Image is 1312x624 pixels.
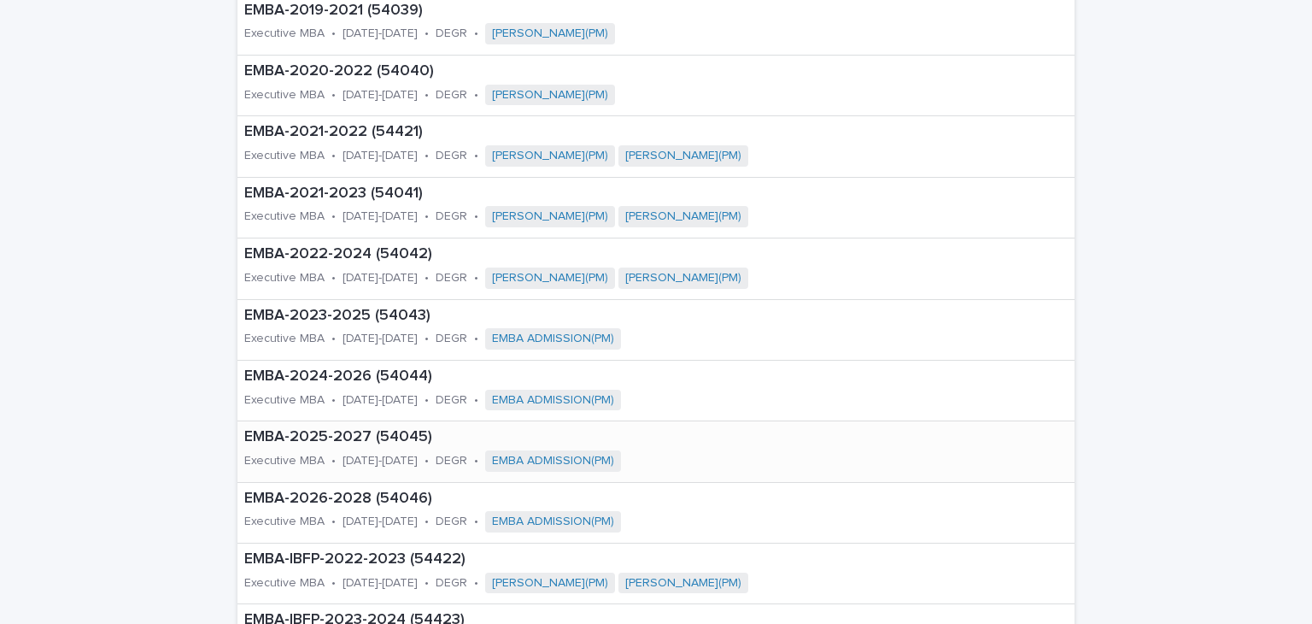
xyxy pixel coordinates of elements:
[436,271,467,286] p: DEGR
[343,576,418,591] p: [DATE]-[DATE]
[343,26,418,41] p: [DATE]-[DATE]
[474,149,478,163] p: •
[331,576,336,591] p: •
[492,515,614,529] a: EMBA ADMISSION(PM)
[244,149,325,163] p: Executive MBA
[474,332,478,346] p: •
[343,515,418,529] p: [DATE]-[DATE]
[244,454,325,468] p: Executive MBA
[625,209,741,224] a: [PERSON_NAME](PM)
[237,361,1075,421] a: EMBA-2024-2026 (54044)Executive MBA•[DATE]-[DATE]•DEGR•EMBA ADMISSION(PM)
[244,428,812,447] p: EMBA-2025-2027 (54045)
[474,271,478,286] p: •
[244,332,325,346] p: Executive MBA
[425,26,429,41] p: •
[474,26,478,41] p: •
[343,149,418,163] p: [DATE]-[DATE]
[244,123,930,142] p: EMBA-2021-2022 (54421)
[331,393,336,408] p: •
[244,2,797,21] p: EMBA-2019-2021 (54039)
[425,454,429,468] p: •
[343,271,418,286] p: [DATE]-[DATE]
[244,550,973,569] p: EMBA-IBFP-2022-2023 (54422)
[625,271,741,286] a: [PERSON_NAME](PM)
[237,238,1075,299] a: EMBA-2022-2024 (54042)Executive MBA•[DATE]-[DATE]•DEGR•[PERSON_NAME](PM) [PERSON_NAME](PM)
[436,88,467,103] p: DEGR
[436,454,467,468] p: DEGR
[244,576,325,591] p: Executive MBA
[244,490,812,509] p: EMBA-2026-2028 (54046)
[244,209,325,224] p: Executive MBA
[474,209,478,224] p: •
[331,515,336,529] p: •
[244,307,811,326] p: EMBA-2023-2025 (54043)
[343,454,418,468] p: [DATE]-[DATE]
[343,393,418,408] p: [DATE]-[DATE]
[425,332,429,346] p: •
[331,454,336,468] p: •
[436,149,467,163] p: DEGR
[343,332,418,346] p: [DATE]-[DATE]
[237,56,1075,116] a: EMBA-2020-2022 (54040)Executive MBA•[DATE]-[DATE]•DEGR•[PERSON_NAME](PM)
[492,209,608,224] a: [PERSON_NAME](PM)
[492,26,608,41] a: [PERSON_NAME](PM)
[436,393,467,408] p: DEGR
[425,88,429,103] p: •
[425,271,429,286] p: •
[244,185,930,203] p: EMBA-2021-2023 (54041)
[425,209,429,224] p: •
[436,209,467,224] p: DEGR
[436,332,467,346] p: DEGR
[244,515,325,529] p: Executive MBA
[331,209,336,224] p: •
[625,576,741,591] a: [PERSON_NAME](PM)
[492,271,608,286] a: [PERSON_NAME](PM)
[625,149,741,163] a: [PERSON_NAME](PM)
[331,149,336,163] p: •
[474,88,478,103] p: •
[492,393,614,408] a: EMBA ADMISSION(PM)
[425,515,429,529] p: •
[425,149,429,163] p: •
[237,300,1075,361] a: EMBA-2023-2025 (54043)Executive MBA•[DATE]-[DATE]•DEGR•EMBA ADMISSION(PM)
[492,149,608,163] a: [PERSON_NAME](PM)
[237,116,1075,177] a: EMBA-2021-2022 (54421)Executive MBA•[DATE]-[DATE]•DEGR•[PERSON_NAME](PM) [PERSON_NAME](PM)
[474,454,478,468] p: •
[244,26,325,41] p: Executive MBA
[474,576,478,591] p: •
[244,245,940,264] p: EMBA-2022-2024 (54042)
[237,483,1075,544] a: EMBA-2026-2028 (54046)Executive MBA•[DATE]-[DATE]•DEGR•EMBA ADMISSION(PM)
[436,576,467,591] p: DEGR
[244,88,325,103] p: Executive MBA
[492,454,614,468] a: EMBA ADMISSION(PM)
[474,393,478,408] p: •
[244,393,325,408] p: Executive MBA
[492,88,608,103] a: [PERSON_NAME](PM)
[237,544,1075,604] a: EMBA-IBFP-2022-2023 (54422)Executive MBA•[DATE]-[DATE]•DEGR•[PERSON_NAME](PM) [PERSON_NAME](PM)
[343,209,418,224] p: [DATE]-[DATE]
[425,393,429,408] p: •
[244,271,325,286] p: Executive MBA
[237,178,1075,238] a: EMBA-2021-2023 (54041)Executive MBA•[DATE]-[DATE]•DEGR•[PERSON_NAME](PM) [PERSON_NAME](PM)
[492,332,614,346] a: EMBA ADMISSION(PM)
[244,62,808,81] p: EMBA-2020-2022 (54040)
[425,576,429,591] p: •
[492,576,608,591] a: [PERSON_NAME](PM)
[436,515,467,529] p: DEGR
[343,88,418,103] p: [DATE]-[DATE]
[474,515,478,529] p: •
[244,368,812,386] p: EMBA-2024-2026 (54044)
[331,332,336,346] p: •
[331,26,336,41] p: •
[331,271,336,286] p: •
[237,421,1075,482] a: EMBA-2025-2027 (54045)Executive MBA•[DATE]-[DATE]•DEGR•EMBA ADMISSION(PM)
[436,26,467,41] p: DEGR
[331,88,336,103] p: •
